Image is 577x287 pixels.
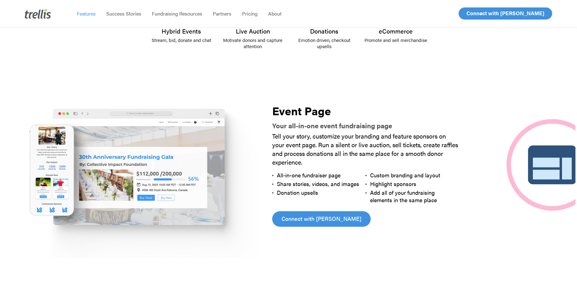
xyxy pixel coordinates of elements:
[71,11,101,17] a: Features
[293,28,356,34] h3: Donations
[242,10,258,17] span: Pricing
[370,189,437,204] span: Add all of your fundraising elements in the same place
[25,9,51,19] img: Trellis
[268,10,282,17] span: About
[459,7,552,20] a: Connect with [PERSON_NAME]
[364,28,427,34] h3: eCommerce
[277,171,341,179] span: All-in-one fundraiser page
[272,121,392,130] strong: Your all-in-one event fundraising page
[277,189,318,196] span: Donation upsells
[106,10,141,17] span: Success Stories
[150,37,213,43] p: Stream, bid, donate and chat
[208,11,237,17] a: Partners
[222,28,284,34] h3: Live Auction
[272,102,331,119] strong: Event Page
[277,180,359,188] span: Share stories, videos, and images
[370,180,416,188] span: Highlight sponsors
[213,10,231,17] span: Partners
[364,37,427,43] p: Promote and sell merchandise
[152,10,202,17] span: Fundraising Resources
[147,11,208,17] a: Fundraising Resources
[150,28,213,34] h3: Hybrid Events
[282,214,361,223] span: Connect with [PERSON_NAME]
[272,131,458,166] span: Tell your story, customize your branding and feature sponsors on your event page. Run a silent or...
[293,37,356,49] p: Emotion driven, checkout upsells
[222,37,284,49] p: Motivate donors and capture attention
[237,11,263,17] a: Pricing
[370,171,440,179] span: Custom branding and layout
[77,10,96,17] span: Features
[272,211,371,227] a: Connect with [PERSON_NAME]
[101,11,147,17] a: Success Stories
[263,11,287,17] a: About
[466,9,544,17] span: Connect with [PERSON_NAME]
